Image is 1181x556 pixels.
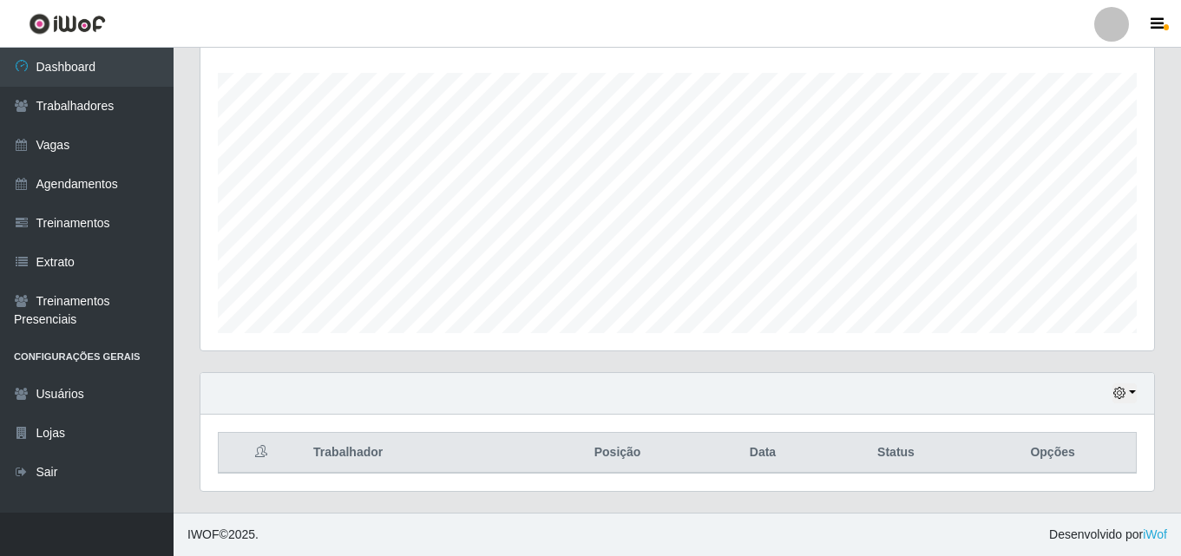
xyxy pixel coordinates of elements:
th: Status [823,433,969,474]
th: Posição [532,433,703,474]
th: Trabalhador [303,433,532,474]
img: CoreUI Logo [29,13,106,35]
span: © 2025 . [187,526,259,544]
th: Opções [969,433,1136,474]
th: Data [703,433,823,474]
span: IWOF [187,527,220,541]
span: Desenvolvido por [1049,526,1167,544]
a: iWof [1143,527,1167,541]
